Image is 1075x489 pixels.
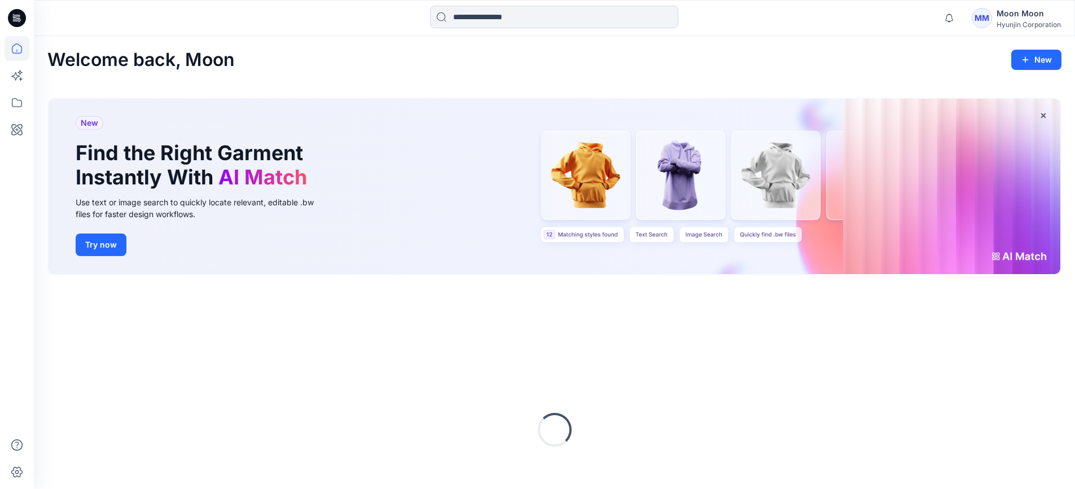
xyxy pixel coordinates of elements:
[47,50,235,71] h2: Welcome back, Moon
[76,196,330,220] div: Use text or image search to quickly locate relevant, editable .bw files for faster design workflows.
[76,234,126,256] button: Try now
[76,141,313,190] h1: Find the Right Garment Instantly With
[997,7,1061,20] div: Moon Moon
[81,116,98,130] span: New
[997,20,1061,29] div: Hyunjin Corporation
[972,8,992,28] div: MM
[1011,50,1061,70] button: New
[218,165,307,190] span: AI Match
